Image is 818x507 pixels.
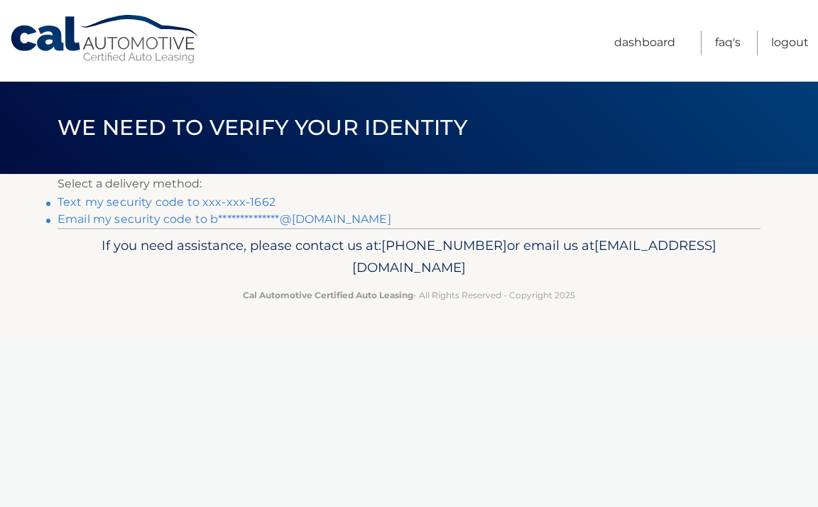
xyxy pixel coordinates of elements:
[9,14,201,65] a: Cal Automotive
[715,31,741,55] a: FAQ's
[771,31,809,55] a: Logout
[614,31,675,55] a: Dashboard
[67,288,751,302] p: - All Rights Reserved - Copyright 2025
[67,234,751,280] p: If you need assistance, please contact us at: or email us at
[243,290,413,300] strong: Cal Automotive Certified Auto Leasing
[58,195,276,209] a: Text my security code to xxx-xxx-1662
[58,174,760,194] p: Select a delivery method:
[58,114,467,141] span: We need to verify your identity
[381,237,507,253] span: [PHONE_NUMBER]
